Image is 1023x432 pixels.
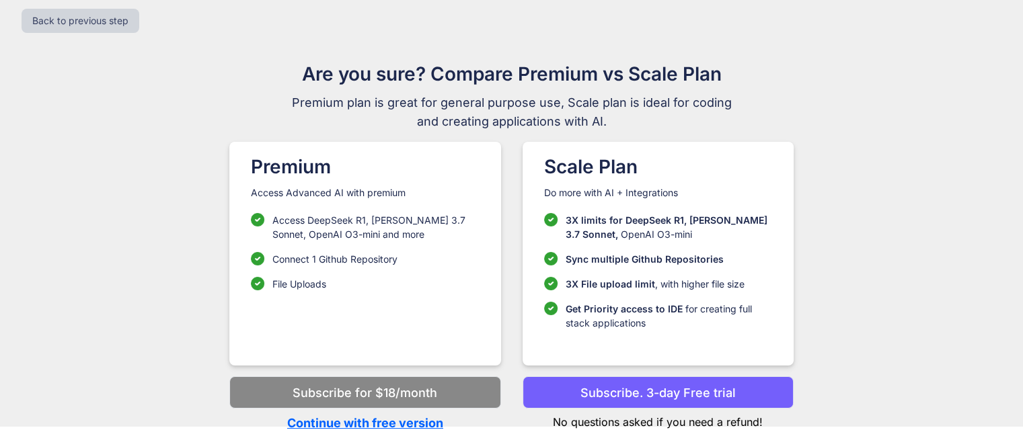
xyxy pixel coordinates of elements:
p: Access Advanced AI with premium [251,186,479,200]
button: Subscribe. 3-day Free trial [523,376,794,408]
p: Subscribe for $18/month [293,384,437,402]
p: File Uploads [272,277,326,291]
p: Subscribe. 3-day Free trial [580,384,736,402]
p: Access DeepSeek R1, [PERSON_NAME] 3.7 Sonnet, OpenAI O3-mini and more [272,213,479,241]
img: checklist [544,277,558,290]
p: , with higher file size [566,277,745,291]
p: Connect 1 Github Repository [272,252,397,266]
h1: Scale Plan [544,153,772,181]
h1: Are you sure? Compare Premium vs Scale Plan [286,60,738,88]
span: 3X File upload limit [566,278,655,290]
span: Get Priority access to IDE [566,303,683,314]
span: Premium plan is great for general purpose use, Scale plan is ideal for coding and creating applic... [286,93,738,131]
p: Sync multiple Github Repositories [566,252,724,266]
h1: Premium [251,153,479,181]
p: Continue with free version [229,414,500,432]
p: Do more with AI + Integrations [544,186,772,200]
img: checklist [544,302,558,315]
button: Subscribe for $18/month [229,376,500,408]
button: Back to previous step [22,9,139,33]
img: checklist [251,277,264,290]
img: checklist [251,252,264,265]
img: checklist [251,213,264,226]
img: checklist [544,213,558,226]
img: checklist [544,252,558,265]
p: for creating full stack applications [566,302,772,330]
p: OpenAI O3-mini [566,213,772,241]
span: 3X limits for DeepSeek R1, [PERSON_NAME] 3.7 Sonnet, [566,214,767,240]
p: No questions asked if you need a refund! [523,408,794,430]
